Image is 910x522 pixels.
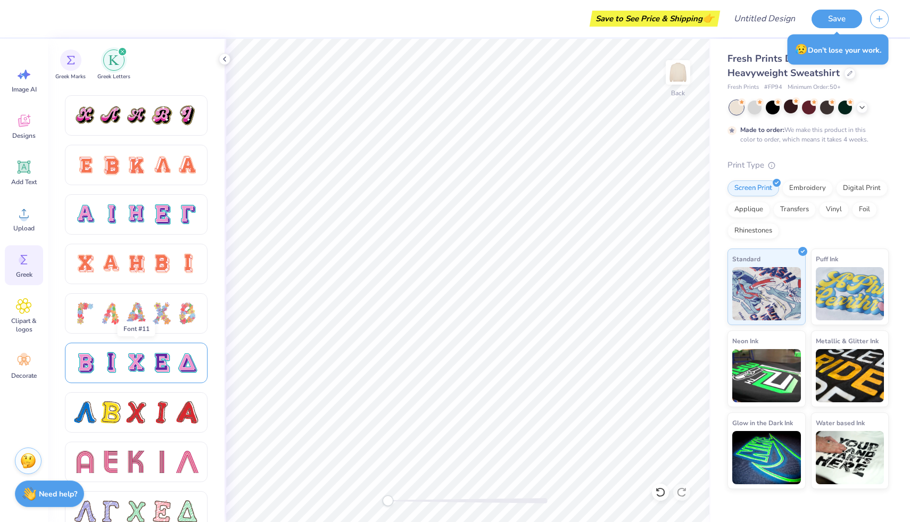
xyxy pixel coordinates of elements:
button: filter button [97,49,130,81]
div: Don’t lose your work. [788,35,889,65]
span: Add Text [11,178,37,186]
span: Upload [13,224,35,233]
span: 😥 [795,43,808,56]
div: Print Type [727,159,889,171]
span: Decorate [11,371,37,380]
span: Metallic & Glitter Ink [816,335,879,346]
div: Save to See Price & Shipping [592,11,717,27]
div: Font #11 [118,321,155,336]
img: Puff Ink [816,267,884,320]
span: Puff Ink [816,253,838,264]
span: 👉 [702,12,714,24]
div: filter for Greek Letters [97,49,130,81]
div: Foil [852,202,877,218]
span: Clipart & logos [6,317,42,334]
div: filter for Greek Marks [55,49,86,81]
strong: Need help? [39,489,77,499]
span: # FP94 [764,83,782,92]
img: Neon Ink [732,349,801,402]
img: Metallic & Glitter Ink [816,349,884,402]
img: Water based Ink [816,431,884,484]
button: Save [812,10,862,28]
div: Digital Print [836,180,888,196]
span: Glow in the Dark Ink [732,417,793,428]
img: Back [667,62,689,83]
button: filter button [55,49,86,81]
span: Standard [732,253,760,264]
div: Vinyl [819,202,849,218]
span: Greek Letters [97,73,130,81]
div: Embroidery [782,180,833,196]
div: Accessibility label [383,495,393,506]
img: Greek Letters Image [109,55,119,65]
span: Greek [16,270,32,279]
span: Image AI [12,85,37,94]
span: Neon Ink [732,335,758,346]
div: Applique [727,202,770,218]
img: Glow in the Dark Ink [732,431,801,484]
span: Minimum Order: 50 + [788,83,841,92]
span: Water based Ink [816,417,865,428]
input: Untitled Design [725,8,804,29]
div: We make this product in this color to order, which means it takes 4 weeks. [740,125,871,144]
img: Standard [732,267,801,320]
strong: Made to order: [740,126,784,134]
div: Rhinestones [727,223,779,239]
div: Screen Print [727,180,779,196]
span: Fresh Prints [727,83,759,92]
div: Back [671,88,685,98]
span: Greek Marks [55,73,86,81]
div: Transfers [773,202,816,218]
span: Fresh Prints Denver Mock Neck Heavyweight Sweatshirt [727,52,869,79]
img: Greek Marks Image [67,56,75,64]
span: Designs [12,131,36,140]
